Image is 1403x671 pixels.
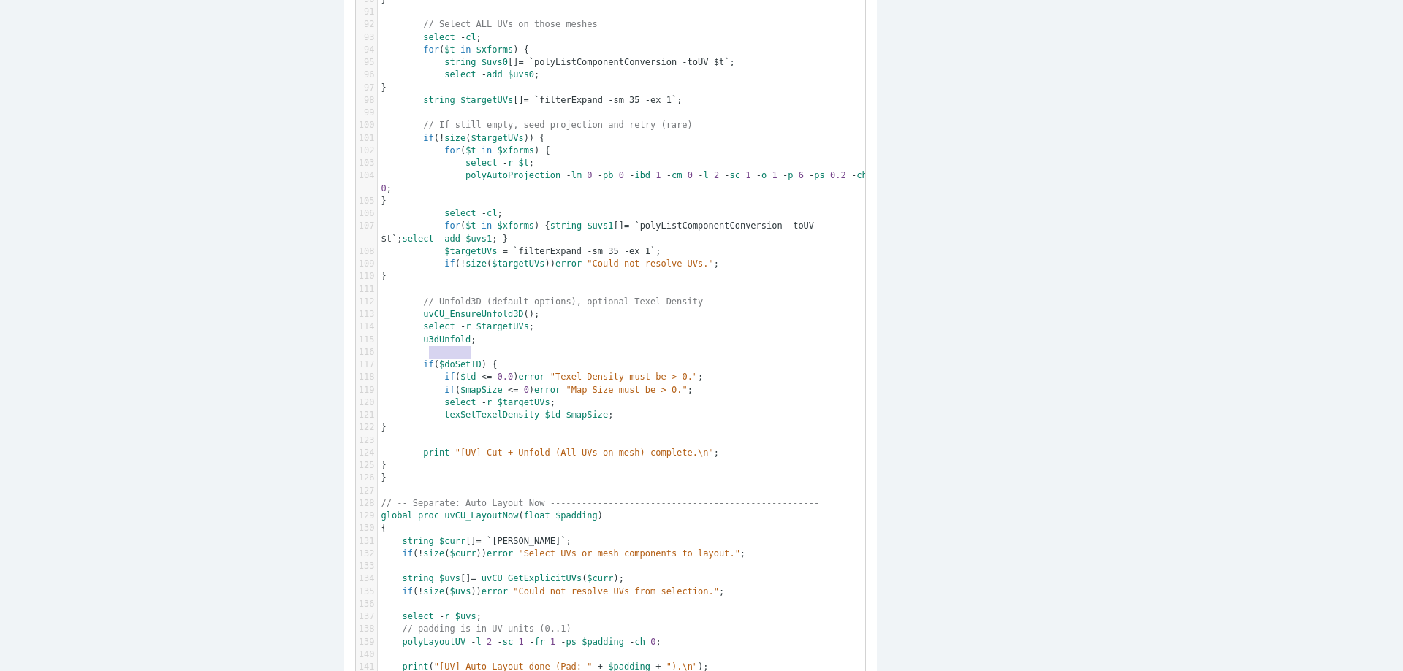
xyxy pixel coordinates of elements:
span: [] ; [381,536,571,546]
span: 1 [745,170,750,180]
span: ; [381,170,872,193]
span: select [444,208,476,218]
span: error [534,385,560,395]
div: 137 [356,610,377,623]
span: cl [465,32,476,42]
span: $mapSize [460,385,503,395]
span: proc [418,510,439,521]
span: ( ) ; [381,385,693,395]
span: 1 [550,637,555,647]
span: ( ) [381,510,604,521]
span: ps [566,637,577,647]
div: 129 [356,510,377,522]
div: 97 [356,82,377,94]
span: string [402,573,433,583]
span: // Select ALL UVs on those meshes [423,19,597,29]
span: lm [571,170,582,180]
span: = [624,221,629,231]
span: string [423,95,455,105]
span: $uvs1 [465,234,492,244]
span: `polyListComponentConversion -toUV $t` [529,57,730,67]
span: $t [444,45,455,55]
span: error [482,586,508,597]
span: ; [381,158,535,168]
div: 127 [356,485,377,497]
span: r [508,158,513,168]
span: select [423,32,455,42]
span: texSetTexelDensity [444,410,539,420]
span: } [381,196,387,206]
span: select [423,321,455,331]
span: select [444,69,476,80]
span: if [402,548,412,559]
span: `polyListComponentConversion -toUV $t` [381,221,820,243]
span: - [698,170,703,180]
span: for [444,221,460,231]
span: 1 [655,170,661,180]
span: select [402,234,433,244]
span: // padding is in UV units (0..1) [402,624,571,634]
span: 0 [619,170,624,180]
span: $t [518,158,528,168]
span: select [465,158,497,168]
span: uvCU_LayoutNow [444,510,518,521]
div: 126 [356,472,377,484]
span: "Could not resolve UVs." [587,258,713,269]
span: ; [381,397,556,407]
span: 6 [799,170,804,180]
span: 0 [524,385,529,395]
div: 133 [356,560,377,572]
span: 2 [714,170,719,180]
span: ; [381,208,503,218]
span: l [476,637,482,647]
span: for [423,45,439,55]
span: o [761,170,767,180]
span: // Unfold3D (default options), optional Texel Density [423,296,703,307]
span: ; [381,410,614,420]
span: select [444,397,476,407]
span: = [518,57,523,67]
span: in [482,221,492,231]
span: [] ( ); [381,573,625,583]
span: if [402,586,412,597]
span: ; [381,448,720,458]
span: ( ) { [] ; ; } [381,221,820,243]
span: ( ( )) ; [381,258,720,269]
div: 112 [356,296,377,308]
span: $targetUVs [460,95,513,105]
span: 0.2 [830,170,846,180]
span: } [381,271,387,281]
span: string [444,57,476,67]
span: [] ; [381,95,683,105]
span: polyLayoutUV [402,637,465,647]
div: 107 [356,220,377,232]
span: - [629,637,634,647]
span: ! [460,258,465,269]
span: global [381,510,413,521]
div: 117 [356,358,377,371]
span: size [423,586,444,597]
span: $uvs [439,573,460,583]
span: $mapSize [566,410,608,420]
span: } [381,460,387,470]
div: 108 [356,245,377,258]
span: size [423,548,444,559]
span: sc [730,170,740,180]
div: 103 [356,157,377,169]
span: r [487,397,492,407]
span: - [724,170,729,180]
span: add [444,234,460,244]
span: ( ) { [381,45,529,55]
span: ; [381,321,535,331]
span: pb [603,170,613,180]
span: u3dUnfold [423,334,471,345]
div: 121 [356,409,377,421]
span: if [444,385,455,395]
span: for [444,145,460,156]
span: $padding [555,510,598,521]
div: 125 [356,459,377,472]
span: ( ) { [381,359,498,369]
span: p [788,170,793,180]
span: ! [439,133,444,143]
div: 99 [356,107,377,119]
